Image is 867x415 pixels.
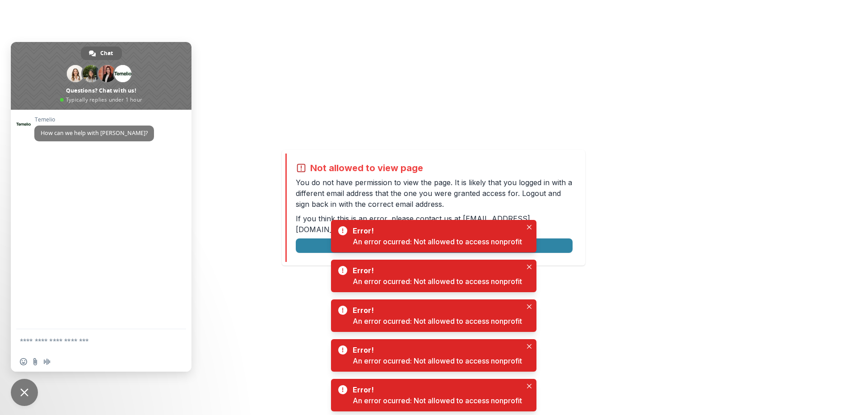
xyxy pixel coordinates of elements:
[524,301,535,312] button: Close
[353,276,522,287] div: An error ocurred: Not allowed to access nonprofit
[310,163,423,173] h2: Not allowed to view page
[32,358,39,365] span: Send a file
[100,47,113,60] span: Chat
[20,358,27,365] span: Insert an emoji
[11,379,38,406] div: Close chat
[353,316,522,326] div: An error ocurred: Not allowed to access nonprofit
[20,337,163,345] textarea: Compose your message...
[353,225,518,236] div: Error!
[81,47,122,60] div: Chat
[524,261,535,272] button: Close
[296,214,530,234] a: [EMAIL_ADDRESS][DOMAIN_NAME]
[43,358,51,365] span: Audio message
[41,129,148,137] span: How can we help with [PERSON_NAME]?
[296,238,573,253] button: Logout
[296,213,573,235] p: If you think this is an error, please contact us at .
[353,345,518,355] div: Error!
[353,305,518,316] div: Error!
[296,177,573,210] p: You do not have permission to view the page. It is likely that you logged in with a different ema...
[353,265,518,276] div: Error!
[34,117,154,123] span: Temelio
[524,381,535,392] button: Close
[353,395,522,406] div: An error ocurred: Not allowed to access nonprofit
[524,222,535,233] button: Close
[353,355,522,366] div: An error ocurred: Not allowed to access nonprofit
[353,236,522,247] div: An error ocurred: Not allowed to access nonprofit
[353,384,518,395] div: Error!
[524,341,535,352] button: Close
